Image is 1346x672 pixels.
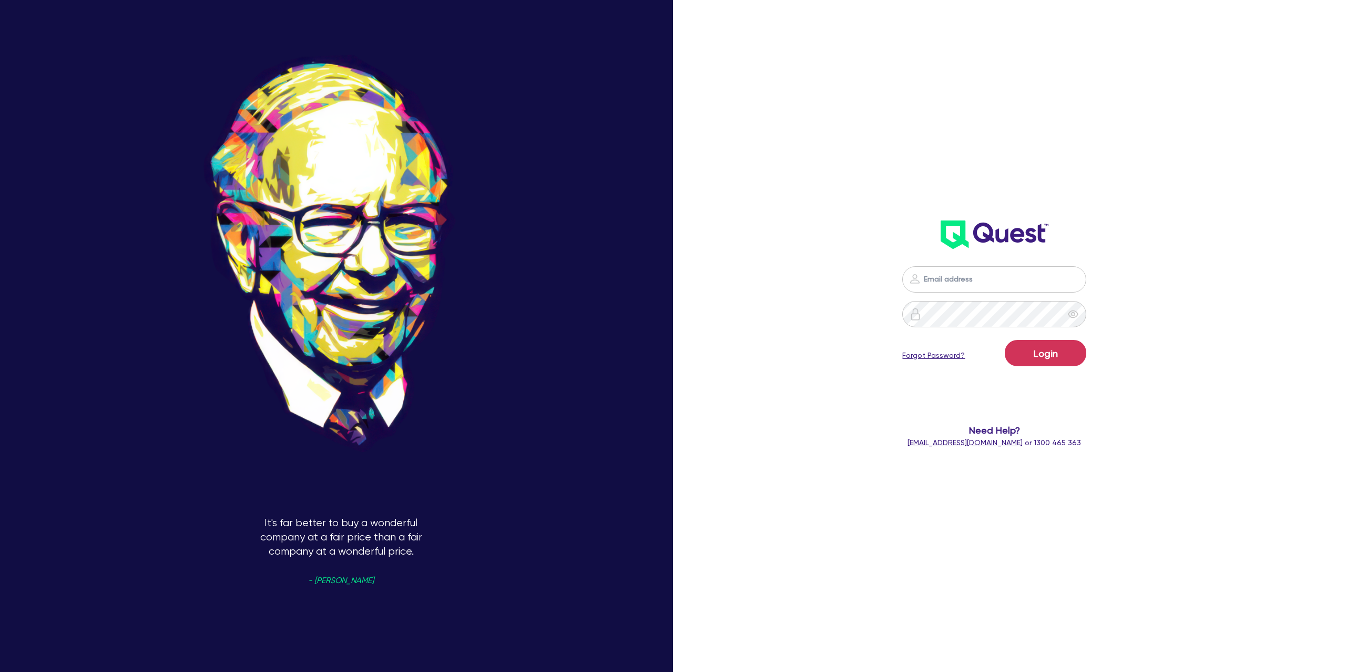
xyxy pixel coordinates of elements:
[909,273,921,285] img: icon-password
[909,308,922,320] img: icon-password
[808,423,1181,437] span: Need Help?
[941,220,1048,249] img: wH2k97JdezQIQAAAABJRU5ErkJggg==
[1005,340,1086,366] button: Login
[902,350,965,361] a: Forgot Password?
[308,577,374,585] span: - [PERSON_NAME]
[907,438,1023,447] a: [EMAIL_ADDRESS][DOMAIN_NAME]
[902,266,1086,293] input: Email address
[907,438,1081,447] span: or 1300 465 363
[1068,309,1078,319] span: eye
